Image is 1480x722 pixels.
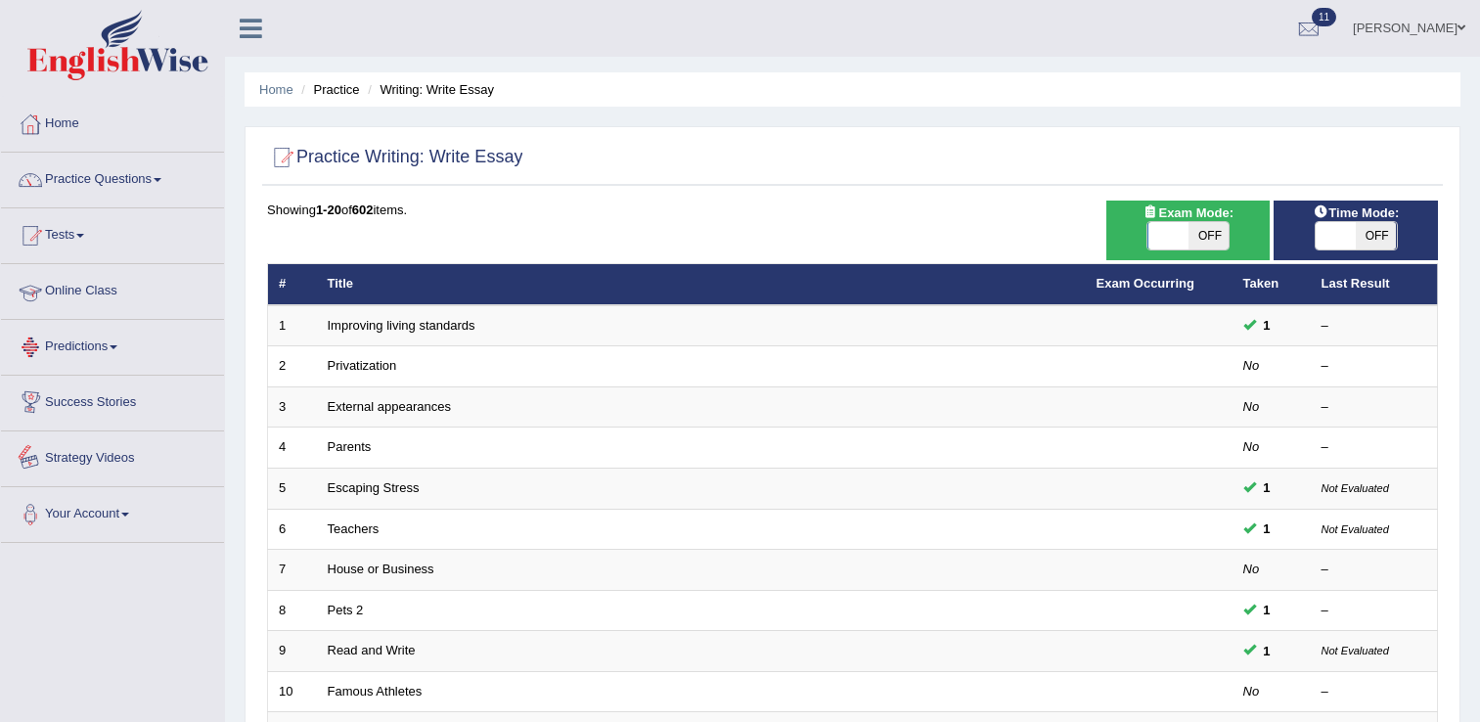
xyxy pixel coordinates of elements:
[328,399,451,414] a: External appearances
[328,480,420,495] a: Escaping Stress
[1322,398,1427,417] div: –
[1322,317,1427,336] div: –
[317,264,1086,305] th: Title
[363,80,494,99] li: Writing: Write Essay
[1243,358,1260,373] em: No
[1356,222,1397,249] span: OFF
[1188,222,1230,249] span: OFF
[268,305,317,346] td: 1
[352,203,374,217] b: 602
[268,346,317,387] td: 2
[1,431,224,480] a: Strategy Videos
[1256,315,1278,336] span: You can still take this question
[1322,523,1389,535] small: Not Evaluated
[267,143,522,172] h2: Practice Writing: Write Essay
[1322,357,1427,376] div: –
[1243,562,1260,576] em: No
[1,97,224,146] a: Home
[268,469,317,510] td: 5
[1,264,224,313] a: Online Class
[328,562,434,576] a: House or Business
[328,603,364,617] a: Pets 2
[1256,600,1278,620] span: You can still take this question
[259,82,293,97] a: Home
[1,153,224,202] a: Practice Questions
[268,550,317,591] td: 7
[268,509,317,550] td: 6
[328,684,423,699] a: Famous Athletes
[1322,438,1427,457] div: –
[1311,264,1438,305] th: Last Result
[1256,477,1278,498] span: You can still take this question
[1312,8,1336,26] span: 11
[296,80,359,99] li: Practice
[1243,684,1260,699] em: No
[1322,683,1427,701] div: –
[268,671,317,712] td: 10
[1243,439,1260,454] em: No
[1322,602,1427,620] div: –
[1097,276,1194,291] a: Exam Occurring
[328,358,397,373] a: Privatization
[268,264,317,305] th: #
[328,521,380,536] a: Teachers
[268,631,317,672] td: 9
[1135,203,1240,223] span: Exam Mode:
[1256,641,1278,661] span: You can still take this question
[268,590,317,631] td: 8
[268,428,317,469] td: 4
[316,203,341,217] b: 1-20
[1233,264,1311,305] th: Taken
[1322,482,1389,494] small: Not Evaluated
[1305,203,1407,223] span: Time Mode:
[1106,201,1271,260] div: Show exams occurring in exams
[1,208,224,257] a: Tests
[1,376,224,425] a: Success Stories
[1256,519,1278,539] span: You can still take this question
[1,487,224,536] a: Your Account
[1322,645,1389,656] small: Not Evaluated
[328,439,372,454] a: Parents
[328,643,416,657] a: Read and Write
[1243,399,1260,414] em: No
[267,201,1438,219] div: Showing of items.
[328,318,475,333] a: Improving living standards
[1322,561,1427,579] div: –
[268,386,317,428] td: 3
[1,320,224,369] a: Predictions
